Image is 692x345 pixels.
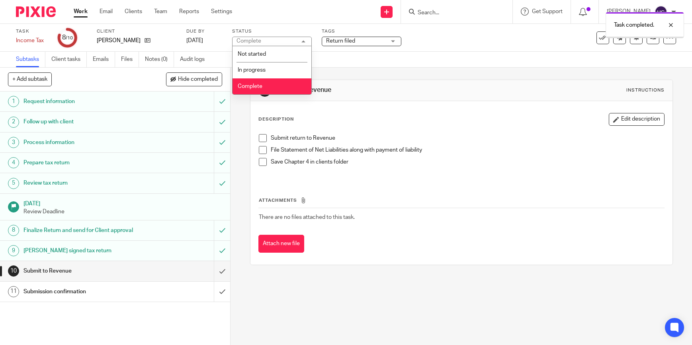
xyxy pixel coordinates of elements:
[23,198,223,208] h1: [DATE]
[238,84,262,89] span: Complete
[74,8,88,16] a: Work
[8,245,19,256] div: 9
[23,265,145,277] h1: Submit to Revenue
[322,28,401,35] label: Tags
[8,225,19,236] div: 8
[8,286,19,297] div: 11
[237,38,261,44] div: Complete
[271,134,664,142] p: Submit return to Revenue
[8,72,52,86] button: + Add subtask
[211,8,232,16] a: Settings
[23,286,145,298] h1: Submission confirmation
[16,52,45,67] a: Subtasks
[23,208,223,216] p: Review Deadline
[125,8,142,16] a: Clients
[271,146,664,154] p: File Statement of Net Liabilities along with payment of liability
[238,51,266,57] span: Not started
[23,245,145,257] h1: [PERSON_NAME] signed tax return
[23,116,145,128] h1: Follow up with client
[232,28,312,35] label: Status
[145,52,174,67] a: Notes (0)
[8,117,19,128] div: 2
[8,178,19,189] div: 5
[186,28,222,35] label: Due by
[16,28,48,35] label: Task
[8,157,19,168] div: 4
[97,28,176,35] label: Client
[62,33,73,42] div: 8
[8,265,19,277] div: 10
[23,96,145,107] h1: Request information
[154,8,167,16] a: Team
[655,6,667,18] img: svg%3E
[100,8,113,16] a: Email
[23,177,145,189] h1: Review tax return
[16,37,48,45] div: Income Tax
[259,214,355,220] span: There are no files attached to this task.
[23,157,145,169] h1: Prepare tax return
[275,86,478,94] h1: Submit to Revenue
[186,38,203,43] span: [DATE]
[121,52,139,67] a: Files
[66,36,73,40] small: /10
[166,72,222,86] button: Hide completed
[23,224,145,236] h1: Finalize Return and send for Client approval
[614,21,654,29] p: Task completed.
[238,67,266,73] span: In progress
[609,113,665,126] button: Edit description
[180,52,211,67] a: Audit logs
[8,137,19,148] div: 3
[626,87,665,94] div: Instructions
[326,38,355,44] span: Return filed
[258,235,304,253] button: Attach new file
[259,198,297,203] span: Attachments
[97,37,141,45] p: [PERSON_NAME]
[51,52,87,67] a: Client tasks
[178,76,218,83] span: Hide completed
[179,8,199,16] a: Reports
[8,96,19,107] div: 1
[93,52,115,67] a: Emails
[258,116,294,123] p: Description
[23,136,145,148] h1: Process information
[16,6,56,17] img: Pixie
[271,158,664,166] p: Save Chapter 4 in clients folder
